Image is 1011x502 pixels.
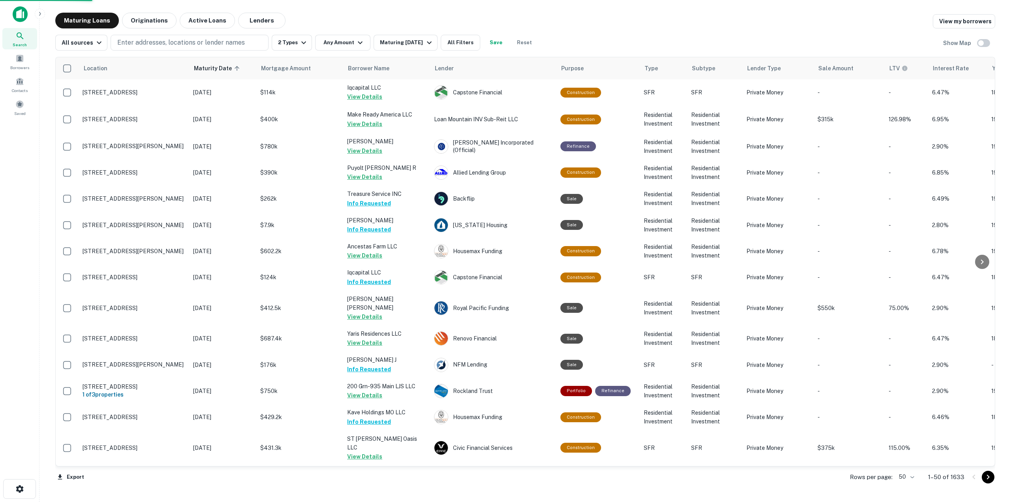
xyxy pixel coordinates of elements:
span: Subtype [692,64,715,73]
p: 6.49% [932,194,983,203]
p: [STREET_ADDRESS] [83,89,185,96]
p: - [817,247,881,256]
p: SFR [644,273,683,282]
p: Kave Holdings MO LLC [347,408,426,417]
button: Info Requested [347,365,391,374]
p: $315k [817,115,881,124]
p: Private Money [746,387,810,395]
p: - [817,387,881,395]
p: SFR [644,361,683,369]
p: Residential Investment [644,190,683,207]
p: Loan Mountain INV Sub-reit LLC [434,115,552,124]
span: 126.98% [889,116,911,122]
p: Residential Investment [644,216,683,234]
p: Private Money [746,361,810,369]
p: [STREET_ADDRESS][PERSON_NAME] [83,143,185,150]
p: Enter addresses, locations or lender names [117,38,245,47]
div: Rockland Trust [434,384,552,398]
div: This loan purpose was for construction [560,246,601,256]
p: 2.90% [932,304,983,312]
span: 115.00% [889,445,910,451]
div: Renovo Financial [434,331,552,346]
span: - [889,196,891,202]
p: SFR [691,444,739,452]
p: Residential Investment [644,243,683,260]
img: picture [434,166,448,179]
div: 50 [896,471,915,483]
button: Reset [512,35,537,51]
a: View my borrowers [933,14,995,28]
p: [DATE] [193,194,252,203]
div: [PERSON_NAME] Incorporated (official) [434,139,552,153]
p: Residential Investment [644,111,683,128]
th: Mortgage Amount [256,57,343,79]
p: [DATE] [193,444,252,452]
p: $602.2k [260,247,339,256]
button: View Details [347,251,382,260]
p: $375k [817,444,881,452]
p: Private Money [746,142,810,151]
p: Iqcapital LLC [347,268,426,277]
div: This loan purpose was for construction [560,273,601,282]
p: Private Money [746,444,810,452]
p: [PERSON_NAME] [347,137,426,146]
p: Residential Investment [691,138,739,155]
p: [STREET_ADDRESS] [83,116,185,123]
button: Info Requested [347,277,391,287]
p: Residential Investment [644,299,683,317]
div: This loan purpose was for construction [560,412,601,422]
p: [STREET_ADDRESS] [83,305,185,312]
img: picture [434,301,448,315]
img: picture [434,384,448,398]
span: - [889,248,891,254]
p: $262k [260,194,339,203]
p: 2.80% [932,221,983,229]
div: This loan purpose was for refinancing [560,141,596,151]
p: 1–50 of 1633 [928,472,964,482]
p: 6.47% [932,88,983,97]
span: Interest Rate [933,64,979,73]
p: 2.90% [932,142,983,151]
div: All sources [62,38,104,47]
th: Borrower Name [343,57,430,79]
p: Private Money [746,168,810,177]
p: Residential Investment [691,164,739,181]
p: 6.95% [932,115,983,124]
p: Residential Investment [691,243,739,260]
span: - [889,414,891,420]
p: $400k [260,115,339,124]
p: 2.90% [932,361,983,369]
img: picture [434,441,448,455]
span: Mortgage Amount [261,64,321,73]
p: $550k [817,304,881,312]
p: Puyolt [PERSON_NAME] R [347,164,426,172]
span: Borrower Name [348,64,389,73]
th: LTVs displayed on the website are for informational purposes only and may be reported incorrectly... [885,57,928,79]
span: Location [83,64,107,73]
p: [DATE] [193,413,252,421]
p: - [817,168,881,177]
span: 75.00% [889,305,909,311]
p: [DATE] [193,361,252,369]
span: Sale Amount [818,64,864,73]
h6: Show Map [943,39,972,47]
p: Residential Investment [691,190,739,207]
p: [STREET_ADDRESS][PERSON_NAME] [83,195,185,202]
div: LTVs displayed on the website are for informational purposes only and may be reported incorrectly... [889,64,908,73]
button: Info Requested [347,417,391,427]
div: Allied Lending Group [434,165,552,180]
p: Make Ready America LLC [347,110,426,119]
button: All Filters [441,35,480,51]
p: - [817,334,881,343]
p: Private Money [746,273,810,282]
th: Maturity Date [189,57,256,79]
p: Private Money [746,247,810,256]
p: [DATE] [193,168,252,177]
p: - [817,413,881,421]
button: Info Requested [347,225,391,234]
p: 6.85% [932,168,983,177]
div: Housemax Funding [434,410,552,424]
p: Residential Investment [644,382,683,400]
div: Chat Widget [972,439,1011,477]
p: 2.90% [932,387,983,395]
